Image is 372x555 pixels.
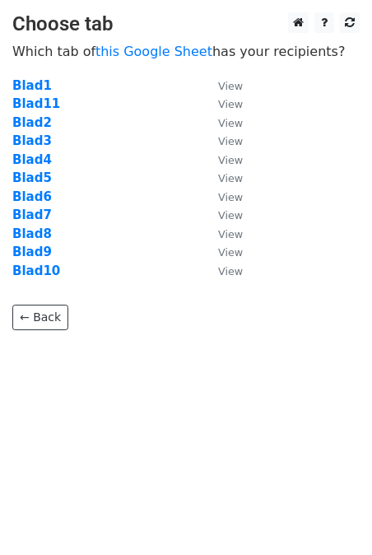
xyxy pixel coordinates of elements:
a: View [202,152,243,167]
a: View [202,133,243,148]
a: View [202,78,243,93]
a: View [202,170,243,185]
a: Blad1 [12,78,52,93]
small: View [218,172,243,184]
a: View [202,264,243,278]
a: this Google Sheet [95,44,212,59]
h3: Choose tab [12,12,360,36]
a: View [202,115,243,130]
small: View [218,228,243,240]
a: View [202,226,243,241]
a: Blad4 [12,152,52,167]
small: View [218,191,243,203]
small: View [218,135,243,147]
small: View [218,98,243,110]
a: View [202,208,243,222]
small: View [218,154,243,166]
iframe: Chat Widget [290,476,372,555]
small: View [218,117,243,129]
a: Blad5 [12,170,52,185]
small: View [218,209,243,222]
small: View [218,80,243,92]
a: Blad9 [12,245,52,259]
a: View [202,96,243,111]
p: Which tab of has your recipients? [12,43,360,60]
a: Blad2 [12,115,52,130]
a: Blad10 [12,264,60,278]
a: Blad11 [12,96,60,111]
a: Blad8 [12,226,52,241]
small: View [218,246,243,259]
small: View [218,265,243,277]
a: Blad3 [12,133,52,148]
a: Blad7 [12,208,52,222]
a: Blad6 [12,189,52,204]
a: View [202,245,243,259]
a: View [202,189,243,204]
a: ← Back [12,305,68,330]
